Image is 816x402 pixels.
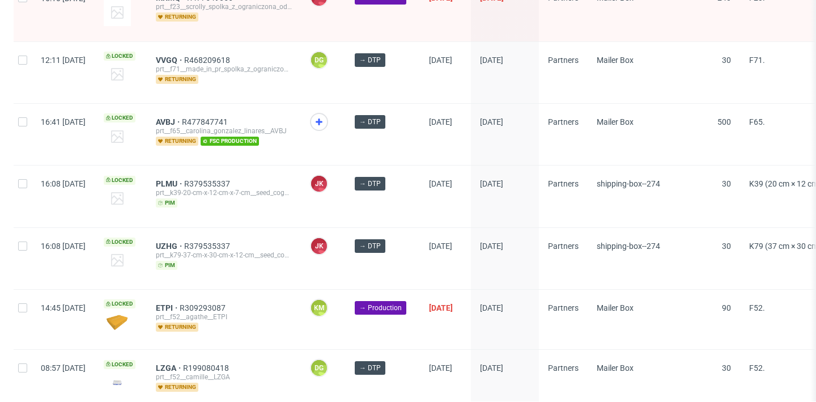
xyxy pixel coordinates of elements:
span: pim [156,261,177,270]
span: 30 [722,363,731,373]
span: Locked [104,176,135,185]
span: F65. [749,117,765,126]
a: R468209618 [184,56,232,65]
span: → DTP [359,55,381,65]
span: Locked [104,360,135,369]
span: [DATE] [480,56,503,65]
img: data [104,315,131,330]
a: AVBJ [156,117,182,126]
span: shipping-box--274 [597,179,660,188]
span: Locked [104,299,135,308]
span: [DATE] [480,363,503,373]
div: prt__f71__made_in_pr_spolka_z_ograniczona_odpowiedzialnoscia__VVGQ [156,65,292,74]
span: → DTP [359,241,381,251]
span: F71. [749,56,765,65]
span: Locked [104,238,135,247]
span: → DTP [359,179,381,189]
span: Mailer Box [597,117,634,126]
span: 90 [722,303,731,312]
span: 14:45 [DATE] [41,303,86,312]
span: [DATE] [429,363,452,373]
img: version_two_editor_design [104,375,131,390]
a: ETPI [156,303,180,312]
span: → Production [359,303,402,313]
figcaption: JK [311,176,327,192]
figcaption: KM [311,300,327,316]
a: PLMU [156,179,184,188]
span: Partners [548,117,579,126]
figcaption: DG [311,52,327,68]
a: UZHG [156,242,184,251]
a: VVGQ [156,56,184,65]
a: R309293087 [180,303,228,312]
span: Partners [548,179,579,188]
span: [DATE] [480,117,503,126]
div: prt__f65__carolina_gonzalez_linares__AVBJ [156,126,292,136]
figcaption: DG [311,360,327,376]
span: [DATE] [429,303,453,312]
a: R379535337 [184,179,232,188]
span: F52. [749,363,765,373]
span: [DATE] [429,179,452,188]
a: LZGA [156,363,183,373]
div: prt__f23__scrolly_spolka_z_ograniczona_odpowiedzialnoscia__MXMQ [156,2,292,11]
a: R199080418 [183,363,231,373]
span: [DATE] [429,117,452,126]
span: pim [156,198,177,208]
span: 08:57 [DATE] [41,363,86,373]
span: Partners [548,363,579,373]
span: [DATE] [480,179,503,188]
span: returning [156,12,198,22]
span: [DATE] [429,242,452,251]
span: Locked [104,113,135,122]
a: R477847741 [182,117,230,126]
div: prt__f52__camille__LZGA [156,373,292,382]
span: returning [156,75,198,84]
span: 16:08 [DATE] [41,179,86,188]
span: returning [156,137,198,146]
span: 30 [722,242,731,251]
span: 12:11 [DATE] [41,56,86,65]
span: 500 [717,117,731,126]
span: returning [156,323,198,332]
span: Partners [548,303,579,312]
span: Locked [104,52,135,61]
span: 16:41 [DATE] [41,117,86,126]
span: → DTP [359,117,381,127]
span: Mailer Box [597,363,634,373]
span: Partners [548,56,579,65]
span: F52. [749,303,765,312]
span: Partners [548,242,579,251]
figcaption: JK [311,238,327,254]
span: [DATE] [429,56,452,65]
div: prt__k39-20-cm-x-12-cm-x-7-cm__seed_cognitiva_robotics_innovation_lda__PLMU [156,188,292,197]
span: 30 [722,179,731,188]
span: fsc production [201,137,259,146]
span: [DATE] [480,303,503,312]
span: returning [156,383,198,392]
div: prt__f52__agathe__ETPI [156,312,292,321]
span: Mailer Box [597,56,634,65]
span: 16:08 [DATE] [41,242,86,251]
span: Mailer Box [597,303,634,312]
a: R379535337 [184,242,232,251]
span: 30 [722,56,731,65]
div: prt__k79-37-cm-x-30-cm-x-12-cm__seed_cognitiva_robotics_innovation_lda__UZHG [156,251,292,260]
span: [DATE] [480,242,503,251]
span: shipping-box--274 [597,242,660,251]
span: → DTP [359,363,381,373]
